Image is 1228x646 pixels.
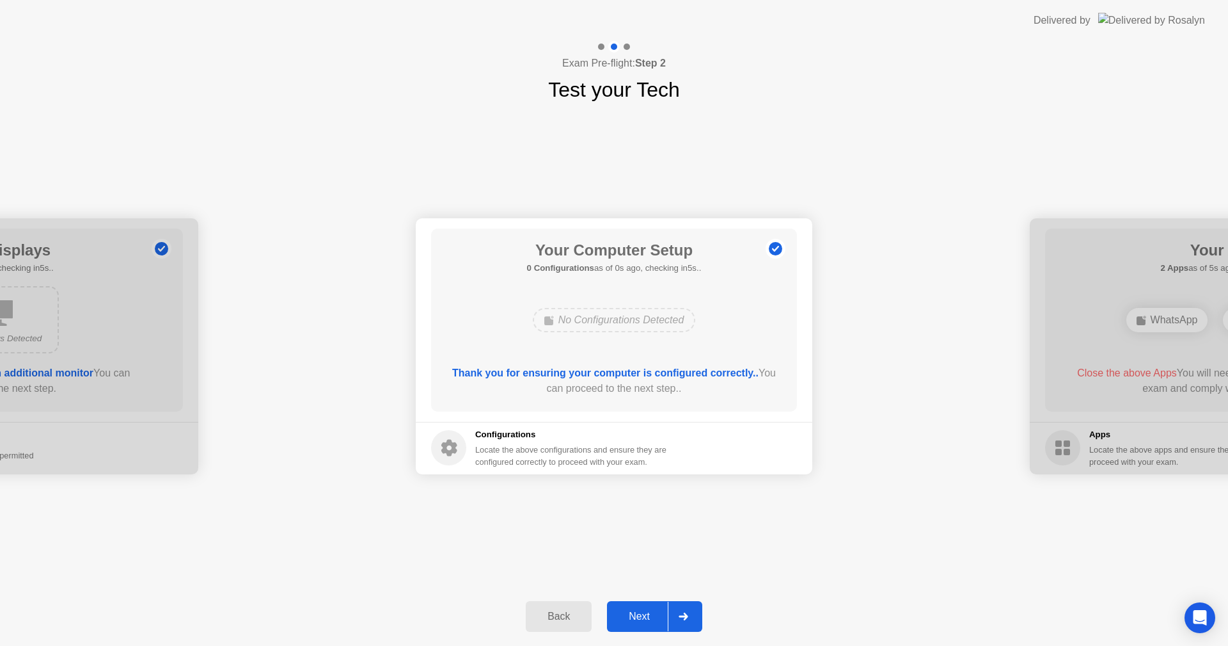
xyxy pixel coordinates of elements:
h5: Configurations [475,428,669,441]
b: Thank you for ensuring your computer is configured correctly.. [452,367,759,378]
div: Locate the above configurations and ensure they are configured correctly to proceed with your exam. [475,444,669,468]
img: Delivered by Rosalyn [1098,13,1205,28]
h5: as of 0s ago, checking in5s.. [527,262,702,275]
div: Next [611,611,668,622]
h1: Your Computer Setup [527,239,702,262]
b: Step 2 [635,58,666,69]
div: Back [530,611,588,622]
h1: Test your Tech [548,74,680,105]
button: Next [607,601,702,632]
div: Open Intercom Messenger [1185,602,1215,633]
b: 0 Configurations [527,263,594,273]
div: Delivered by [1034,13,1090,28]
div: No Configurations Detected [533,308,696,332]
button: Back [526,601,592,632]
div: You can proceed to the next step.. [450,366,779,396]
h4: Exam Pre-flight: [562,56,666,71]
